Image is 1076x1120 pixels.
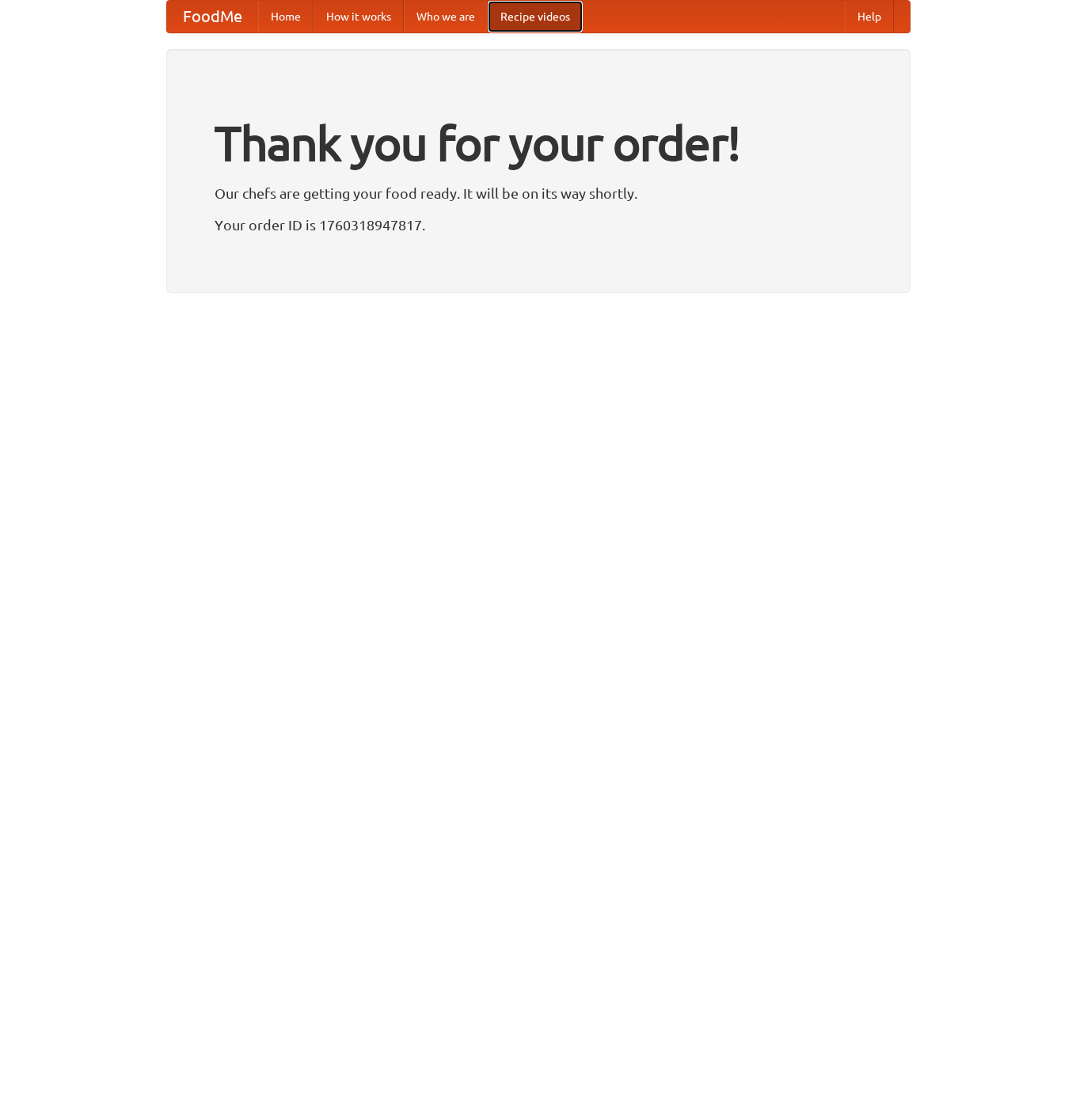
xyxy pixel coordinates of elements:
[314,1,404,32] a: How it works
[258,1,314,32] a: Home
[215,213,862,237] p: Your order ID is 1760318947817.
[488,1,583,32] a: Recipe videos
[215,105,862,181] h1: Thank you for your order!
[845,1,894,32] a: Help
[215,181,862,205] p: Our chefs are getting your food ready. It will be on its way shortly.
[167,1,258,32] a: FoodMe
[404,1,488,32] a: Who we are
